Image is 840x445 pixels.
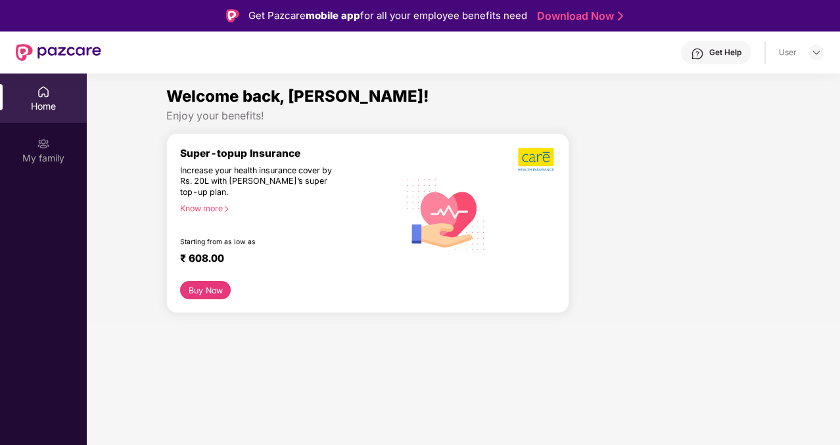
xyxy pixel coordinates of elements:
[709,47,741,58] div: Get Help
[180,238,343,247] div: Starting from as low as
[16,44,101,61] img: New Pazcare Logo
[518,147,555,172] img: b5dec4f62d2307b9de63beb79f102df3.png
[166,87,429,106] span: Welcome back, [PERSON_NAME]!
[180,147,399,159] div: Super-topup Insurance
[811,47,822,58] img: svg+xml;base64,PHN2ZyBpZD0iRHJvcGRvd24tMzJ4MzIiIHhtbG5zPSJodHRwOi8vd3d3LnczLm9yZy8yMDAwL3N2ZyIgd2...
[618,9,623,23] img: Stroke
[37,85,50,98] img: svg+xml;base64,PHN2ZyBpZD0iSG9tZSIgeG1sbnM9Imh0dHA6Ly93d3cudzMub3JnLzIwMDAvc3ZnIiB3aWR0aD0iMjAiIG...
[180,252,386,268] div: ₹ 608.00
[223,205,230,213] span: right
[226,9,239,22] img: Logo
[306,9,360,22] strong: mobile app
[180,281,231,299] button: Buy Now
[691,47,704,60] img: svg+xml;base64,PHN2ZyBpZD0iSGVscC0zMngzMiIgeG1sbnM9Imh0dHA6Ly93d3cudzMub3JnLzIwMDAvc3ZnIiB3aWR0aD...
[180,165,342,198] div: Increase your health insurance cover by Rs. 20L with [PERSON_NAME]’s super top-up plan.
[248,8,527,24] div: Get Pazcare for all your employee benefits need
[180,203,391,213] div: Know more
[399,166,493,261] img: svg+xml;base64,PHN2ZyB4bWxucz0iaHR0cDovL3d3dy53My5vcmcvMjAwMC9zdmciIHhtbG5zOnhsaW5rPSJodHRwOi8vd3...
[537,9,619,23] a: Download Now
[779,47,797,58] div: User
[166,109,760,123] div: Enjoy your benefits!
[37,137,50,150] img: svg+xml;base64,PHN2ZyB3aWR0aD0iMjAiIGhlaWdodD0iMjAiIHZpZXdCb3g9IjAgMCAyMCAyMCIgZmlsbD0ibm9uZSIgeG...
